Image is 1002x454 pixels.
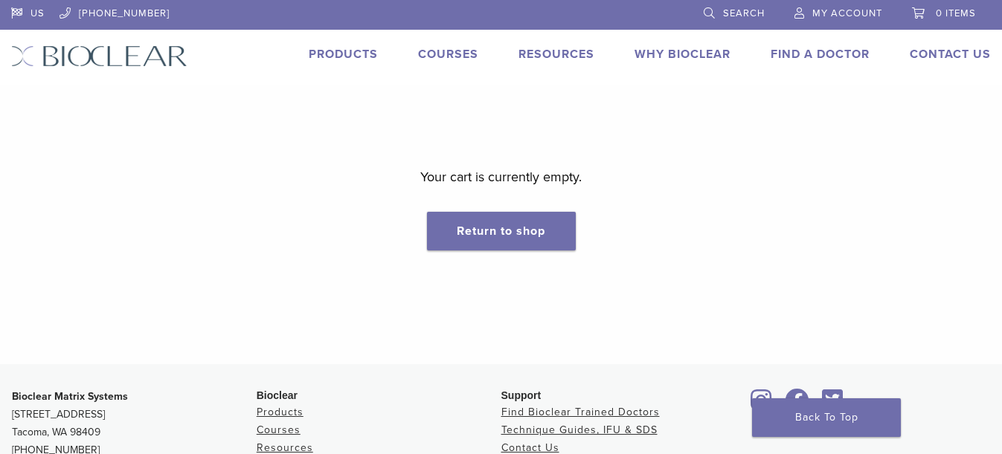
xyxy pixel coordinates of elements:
span: Support [501,389,542,401]
a: Contact Us [501,441,559,454]
strong: Bioclear Matrix Systems [12,390,128,403]
a: Products [257,406,304,418]
a: Back To Top [752,398,901,437]
a: Resources [518,47,594,62]
a: Courses [257,424,301,436]
a: Bioclear [745,398,777,412]
a: Resources [257,441,313,454]
a: Return to shop [427,212,576,250]
a: Why Bioclear [635,47,730,62]
a: Products [309,47,378,62]
a: Contact Us [910,47,991,62]
a: Courses [418,47,478,62]
span: Search [723,7,765,19]
img: Bioclear [11,45,187,67]
span: My Account [812,7,882,19]
span: Bioclear [257,389,298,401]
a: Find Bioclear Trained Doctors [501,406,660,418]
a: Find A Doctor [771,47,870,62]
p: Your cart is currently empty. [420,166,582,188]
a: Technique Guides, IFU & SDS [501,424,658,436]
span: 0 items [936,7,976,19]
